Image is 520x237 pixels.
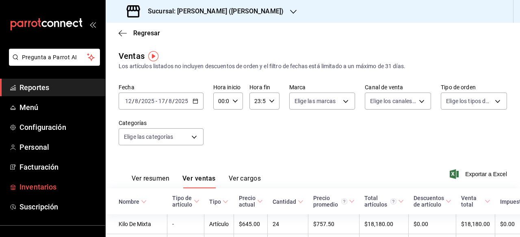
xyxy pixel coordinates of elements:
span: Precio promedio [313,195,355,208]
span: Venta total [461,195,490,208]
div: Venta total [461,195,483,208]
td: - [167,214,204,234]
td: 24 [268,214,308,234]
td: Kilo De Mixta [106,214,167,234]
div: Cantidad [273,198,296,205]
span: Cantidad [273,198,303,205]
span: Elige los canales de venta [370,97,416,105]
input: ---- [175,98,188,104]
span: Regresar [133,29,160,37]
span: Elige las marcas [295,97,336,105]
span: - [156,98,157,104]
h3: Sucursal: [PERSON_NAME] ([PERSON_NAME]) [141,6,284,16]
button: open_drawer_menu [89,21,96,28]
div: Precio promedio [313,195,347,208]
span: Pregunta a Parrot AI [22,53,87,62]
span: Inventarios [19,181,99,192]
span: Configuración [19,122,99,133]
svg: Precio promedio = Total artículos / cantidad [341,198,347,205]
span: Reportes [19,82,99,93]
button: Ver resumen [132,175,169,188]
div: Descuentos de artículo [414,195,444,208]
input: -- [134,98,139,104]
span: / [132,98,134,104]
span: Elige las categorías [124,133,173,141]
label: Categorías [119,120,204,126]
span: Personal [19,142,99,153]
div: Tipo [209,198,221,205]
div: Precio actual [239,195,256,208]
span: / [165,98,168,104]
div: Total artículos [364,195,396,208]
div: Los artículos listados no incluyen descuentos de orden y el filtro de fechas está limitado a un m... [119,62,507,71]
span: Precio actual [239,195,263,208]
span: / [139,98,141,104]
label: Hora fin [249,84,279,90]
button: Ver ventas [182,175,216,188]
button: Pregunta a Parrot AI [9,49,100,66]
div: Tipo de artículo [172,195,192,208]
span: Suscripción [19,201,99,212]
div: Ventas [119,50,145,62]
button: Regresar [119,29,160,37]
td: $18,180.00 [456,214,495,234]
label: Marca [289,84,355,90]
svg: El total artículos considera cambios de precios en los artículos así como costos adicionales por ... [390,198,396,205]
label: Hora inicio [213,84,243,90]
button: Ver cargos [229,175,261,188]
input: -- [125,98,132,104]
td: $645.00 [234,214,268,234]
div: navigation tabs [132,175,261,188]
span: Facturación [19,162,99,172]
input: -- [158,98,165,104]
span: Tipo [209,198,228,205]
span: Menú [19,102,99,113]
span: Elige los tipos de orden [446,97,492,105]
label: Canal de venta [365,84,431,90]
button: Exportar a Excel [451,169,507,179]
td: Artículo [204,214,234,234]
span: Nombre [119,198,147,205]
input: -- [168,98,172,104]
td: $0.00 [409,214,456,234]
input: ---- [141,98,155,104]
td: $18,180.00 [360,214,409,234]
span: Tipo de artículo [172,195,199,208]
img: Tooltip marker [148,51,158,61]
label: Tipo de orden [441,84,507,90]
span: Total artículos [364,195,404,208]
label: Fecha [119,84,204,90]
span: / [172,98,175,104]
span: Descuentos de artículo [414,195,451,208]
div: Nombre [119,198,139,205]
a: Pregunta a Parrot AI [6,59,100,67]
td: $757.50 [308,214,360,234]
